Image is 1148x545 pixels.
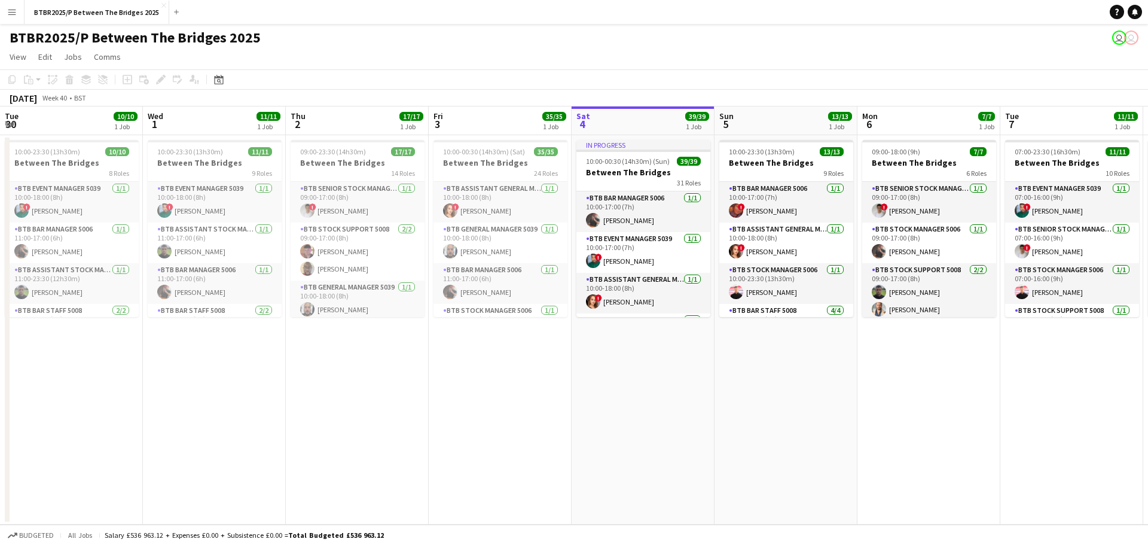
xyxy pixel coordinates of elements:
div: 1 Job [114,122,137,131]
app-user-avatar: Amy Cane [1124,31,1138,45]
app-card-role: BTB Stock Manager 50061/111:00-17:00 (6h) [433,304,567,345]
span: ! [452,203,459,211]
span: 2 [289,117,306,131]
span: Thu [291,111,306,121]
app-card-role: BTB Senior Stock Manager 50061/107:00-16:00 (9h)![PERSON_NAME] [1005,223,1139,263]
span: 3 [432,117,443,131]
div: In progress [576,140,710,150]
app-card-role: BTB Stock Manager 50061/110:00-23:30 (13h30m)[PERSON_NAME] [719,263,853,304]
span: 10 Roles [1106,169,1129,178]
span: 07:00-23:30 (16h30m) [1015,147,1080,156]
span: 10/10 [114,112,138,121]
span: Edit [38,51,52,62]
app-card-role: BTB Assistant General Manager 50061/110:00-18:00 (8h)![PERSON_NAME] [719,223,853,263]
app-card-role: BTB General Manager 50391/110:00-18:00 (8h)[PERSON_NAME] [433,223,567,263]
span: 13/13 [828,112,852,121]
app-job-card: 09:00-23:30 (14h30m)17/17Between The Bridges14 RolesBTB Senior Stock Manager 50061/109:00-17:00 (... [291,140,425,317]
span: Jobs [64,51,82,62]
a: Jobs [59,49,87,65]
span: Comms [94,51,121,62]
div: [DATE] [10,92,37,104]
span: 11/11 [257,112,280,121]
span: 11/11 [1106,147,1129,156]
app-card-role: BTB Stock Manager 50061/109:00-17:00 (8h)[PERSON_NAME] [862,223,996,263]
app-card-role: BTB Bar Staff 50082/211:30-17:30 (6h) [5,304,139,362]
span: 10:00-00:30 (14h30m) (Sat) [443,147,525,156]
span: ! [1024,244,1031,251]
app-job-card: 10:00-23:30 (13h30m)10/10Between The Bridges8 RolesBTB Event Manager 50391/110:00-18:00 (8h)![PER... [5,140,139,317]
span: Mon [862,111,878,121]
span: 10:00-23:30 (13h30m) [729,147,795,156]
app-card-role: BTB Assistant General Manager 50061/110:00-18:00 (8h)![PERSON_NAME] [576,273,710,313]
div: 1 Job [543,122,566,131]
a: View [5,49,31,65]
span: Week 40 [39,93,69,102]
span: 8 Roles [109,169,129,178]
span: 39/39 [677,157,701,166]
span: Budgeted [19,531,54,540]
h3: Between The Bridges [148,157,282,168]
h1: BTBR2025/P Between The Bridges 2025 [10,29,261,47]
app-card-role: BTB Bar Manager 50061/111:00-17:00 (6h)[PERSON_NAME] [5,223,139,263]
span: ! [1024,203,1031,211]
span: 10:00-23:30 (13h30m) [14,147,80,156]
span: 10:00-00:30 (14h30m) (Sun) [586,157,670,166]
app-card-role: BTB Senior Stock Manager 50061/109:00-17:00 (8h)![PERSON_NAME] [862,182,996,223]
h3: Between The Bridges [1005,157,1139,168]
span: 17/17 [399,112,423,121]
span: All jobs [66,531,94,540]
span: ! [595,294,602,302]
span: 7/7 [978,112,995,121]
a: Edit [33,49,57,65]
div: 07:00-23:30 (16h30m)11/11Between The Bridges10 RolesBTB Event Manager 50391/107:00-16:00 (9h)![PE... [1005,140,1139,317]
span: 09:00-23:30 (14h30m) [300,147,366,156]
app-card-role: BTB Assistant Stock Manager 50061/111:00-23:30 (12h30m)[PERSON_NAME] [5,263,139,304]
span: ! [738,244,745,251]
span: 39/39 [685,112,709,121]
span: 7/7 [970,147,987,156]
div: BST [74,93,86,102]
app-job-card: 10:00-23:30 (13h30m)13/13Between The Bridges9 RolesBTB Bar Manager 50061/110:00-17:00 (7h)![PERSO... [719,140,853,317]
button: BTBR2025/P Between The Bridges 2025 [25,1,169,24]
app-card-role: BTB Stock Manager 50061/1 [576,313,710,354]
app-card-role: BTB Bar Manager 50061/111:00-17:00 (6h)[PERSON_NAME] [148,263,282,304]
span: 13/13 [820,147,844,156]
div: 09:00-18:00 (9h)7/7Between The Bridges6 RolesBTB Senior Stock Manager 50061/109:00-17:00 (8h)![PE... [862,140,996,317]
div: In progress10:00-00:30 (14h30m) (Sun)39/39Between The Bridges31 RolesBTB Bar Manager 50061/110:00... [576,140,710,317]
app-card-role: BTB Senior Stock Manager 50061/109:00-17:00 (8h)![PERSON_NAME] [291,182,425,223]
app-card-role: BTB Event Manager 50391/110:00-18:00 (8h)![PERSON_NAME] [148,182,282,223]
span: ! [166,203,173,211]
div: 1 Job [829,122,851,131]
span: 30 [3,117,19,131]
span: Tue [1005,111,1019,121]
span: Fri [433,111,443,121]
app-job-card: 10:00-00:30 (14h30m) (Sat)35/35Between The Bridges24 RolesBTB Assistant General Manager 50061/110... [433,140,567,317]
span: 6 Roles [966,169,987,178]
app-card-role: BTB Stock support 50081/107:00-16:00 (9h) [1005,304,1139,345]
h3: Between The Bridges [862,157,996,168]
span: ! [23,203,30,211]
span: Wed [148,111,163,121]
span: 35/35 [534,147,558,156]
span: 31 Roles [677,178,701,187]
app-card-role: BTB Bar Manager 50061/110:00-17:00 (7h)![PERSON_NAME] [719,182,853,223]
h3: Between The Bridges [291,157,425,168]
span: 6 [860,117,878,131]
button: Budgeted [6,529,56,542]
span: View [10,51,26,62]
span: ! [309,203,316,211]
span: 5 [717,117,734,131]
app-card-role: BTB Assistant Stock Manager 50061/111:00-17:00 (6h)[PERSON_NAME] [148,223,282,263]
div: 1 Job [686,122,709,131]
span: 7 [1003,117,1019,131]
app-card-role: BTB Event Manager 50391/107:00-16:00 (9h)![PERSON_NAME] [1005,182,1139,223]
app-job-card: 10:00-23:30 (13h30m)11/11Between The Bridges9 RolesBTB Event Manager 50391/110:00-18:00 (8h)![PER... [148,140,282,317]
span: Tue [5,111,19,121]
span: 10/10 [105,147,129,156]
h3: Between The Bridges [576,167,710,178]
span: 11/11 [1114,112,1138,121]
